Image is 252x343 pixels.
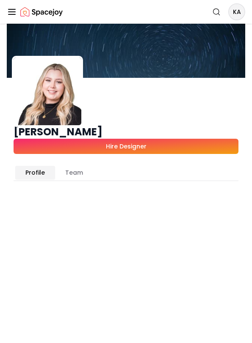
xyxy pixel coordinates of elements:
[55,166,93,179] button: Team
[20,3,63,20] img: Spacejoy Logo
[14,58,81,125] img: designer
[20,3,63,20] a: Spacejoy
[7,24,245,78] img: Hannah cover image
[228,3,245,20] button: KA
[15,166,55,179] button: Profile
[229,4,244,19] span: KA
[14,125,238,139] h1: [PERSON_NAME]
[14,139,238,154] a: Hire Designer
